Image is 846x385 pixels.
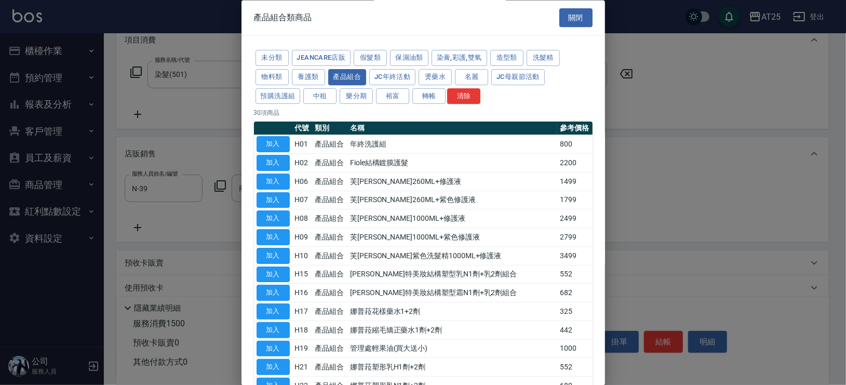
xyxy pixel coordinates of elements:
td: 產品組合 [312,321,347,340]
button: JeanCare店販 [292,50,351,67]
td: 2200 [557,154,593,172]
button: 保濕油類 [390,50,428,67]
td: 產品組合 [312,191,347,210]
td: 芙[PERSON_NAME]1000ML+紫色修護液 [347,228,557,247]
button: 加入 [257,267,290,283]
td: 產品組合 [312,265,347,284]
td: 年終洗護組 [347,135,557,154]
td: [PERSON_NAME]特美妝結構塑型霜N1劑+乳2劑組合 [347,284,557,302]
p: 30 項商品 [254,109,593,118]
td: 1000 [557,340,593,359]
td: 娜普菈塑形乳H1劑+2劑 [347,358,557,377]
button: 加入 [257,155,290,171]
td: 芙[PERSON_NAME]260ML+紫色修護液 [347,191,557,210]
td: 產品組合 [312,228,347,247]
button: 加入 [257,304,290,320]
td: H19 [292,340,313,359]
button: 轉帳 [412,88,446,104]
td: H21 [292,358,313,377]
td: 產品組合 [312,172,347,191]
td: 442 [557,321,593,340]
button: 加入 [257,137,290,153]
button: 加入 [257,174,290,190]
td: 芙[PERSON_NAME]260ML+修護液 [347,172,557,191]
td: 產品組合 [312,247,347,265]
button: 預購洗護組 [256,88,301,104]
th: 參考價格 [557,122,593,136]
button: 造型類 [490,50,523,67]
td: 552 [557,358,593,377]
td: 產品組合 [312,358,347,377]
button: 加入 [257,192,290,208]
td: [PERSON_NAME]特美妝結構塑型乳N1劑+乳2劑組合 [347,265,557,284]
button: 物料類 [256,69,289,85]
td: 管理處輕果油(買大送小) [347,340,557,359]
td: 800 [557,135,593,154]
button: 產品組合 [328,69,367,85]
button: 加入 [257,230,290,246]
button: 燙藥水 [419,69,452,85]
button: 假髮類 [354,50,387,67]
td: H02 [292,154,313,172]
th: 名稱 [347,122,557,136]
td: 芙[PERSON_NAME]1000ML+修護液 [347,209,557,228]
td: 產品組合 [312,284,347,302]
td: 325 [557,302,593,321]
td: 1499 [557,172,593,191]
td: 娜普菈縮毛矯正藥水1劑+2劑 [347,321,557,340]
th: 代號 [292,122,313,136]
td: 1799 [557,191,593,210]
button: 中租 [303,88,337,104]
button: 加入 [257,285,290,301]
td: 2499 [557,209,593,228]
td: H09 [292,228,313,247]
button: 關閉 [559,8,593,28]
button: JC母親節活動 [491,69,545,85]
td: 產品組合 [312,154,347,172]
button: 加入 [257,322,290,338]
button: 名麗 [455,69,488,85]
td: Fiole結構鍍膜護髮 [347,154,557,172]
td: 娜普菈花樣藥水1+2劑 [347,302,557,321]
td: 3499 [557,247,593,265]
button: 樂分期 [340,88,373,104]
th: 類別 [312,122,347,136]
td: 2799 [557,228,593,247]
td: 產品組合 [312,209,347,228]
td: H18 [292,321,313,340]
td: H07 [292,191,313,210]
td: H17 [292,302,313,321]
button: 養護類 [292,69,325,85]
button: 加入 [257,248,290,264]
button: 清除 [447,88,480,104]
button: 加入 [257,341,290,357]
td: H06 [292,172,313,191]
button: JC年終活動 [369,69,415,85]
td: 產品組合 [312,135,347,154]
td: H16 [292,284,313,302]
td: H08 [292,209,313,228]
td: 產品組合 [312,340,347,359]
td: 產品組合 [312,302,347,321]
button: 加入 [257,211,290,227]
button: 染膏,彩護,雙氧 [432,50,487,67]
td: 芙[PERSON_NAME]紫色洗髮精1000ML+修護液 [347,247,557,265]
span: 產品組合類商品 [254,12,312,23]
td: 552 [557,265,593,284]
button: 加入 [257,360,290,376]
button: 洗髮精 [527,50,560,67]
button: 未分類 [256,50,289,67]
td: 682 [557,284,593,302]
button: 裕富 [376,88,409,104]
td: H10 [292,247,313,265]
td: H01 [292,135,313,154]
td: H15 [292,265,313,284]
